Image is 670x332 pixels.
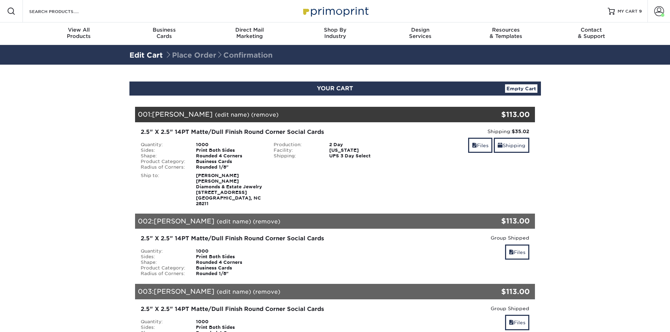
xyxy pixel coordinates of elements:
a: Contact& Support [549,22,634,45]
span: Place Order Confirmation [165,51,273,59]
a: Shop ByIndustry [292,22,378,45]
div: Shape: [135,260,191,265]
strong: $35.02 [512,129,529,134]
div: Marketing [207,27,292,39]
div: 001: [135,107,468,122]
div: Group Shipped [407,305,530,312]
div: Sides: [135,325,191,330]
div: Shipping: [407,128,530,135]
a: Direct MailMarketing [207,22,292,45]
div: Industry [292,27,378,39]
div: Product Category: [135,159,191,164]
span: files [472,143,477,148]
a: View AllProducts [36,22,122,45]
div: UPS 3 Day Select [324,153,402,159]
div: & Templates [463,27,549,39]
a: Files [505,245,529,260]
a: Empty Cart [505,84,537,93]
span: [PERSON_NAME] [154,217,215,225]
div: Group Shipped [407,234,530,241]
span: Shop By [292,27,378,33]
a: (edit name) [217,288,251,295]
span: Direct Mail [207,27,292,33]
span: MY CART [618,8,638,14]
input: SEARCH PRODUCTS..... [28,7,97,15]
a: (remove) [253,218,280,225]
div: Shipping: [268,153,324,159]
a: Files [468,138,492,153]
div: 002: [135,214,468,229]
span: Business [121,27,207,33]
div: 1000 [191,248,268,254]
div: Radius of Corners: [135,164,191,170]
div: Ship to: [135,173,191,207]
span: files [509,320,514,325]
div: Facility: [268,148,324,153]
a: (remove) [253,288,280,295]
div: Rounded 4 Corners [191,153,268,159]
div: Sides: [135,148,191,153]
span: Design [378,27,463,33]
div: 1000 [191,319,268,325]
div: Print Both Sides [191,148,268,153]
div: Services [378,27,463,39]
div: Rounded 1/8" [191,271,268,276]
div: Rounded 1/8" [191,164,268,170]
div: 2.5" X 2.5" 14PT Matte/Dull Finish Round Corner Social Cards [141,234,396,243]
div: 2.5" X 2.5" 14PT Matte/Dull Finish Round Corner Social Cards [141,128,396,136]
strong: [PERSON_NAME] [PERSON_NAME] Diamonds & Estate Jewelry [STREET_ADDRESS] [GEOGRAPHIC_DATA], NC 28211 [196,173,262,206]
div: Business Cards [191,159,268,164]
span: View All [36,27,122,33]
a: (remove) [251,111,279,118]
span: Contact [549,27,634,33]
div: 1000 [191,142,268,148]
span: YOUR CART [317,85,353,92]
div: Radius of Corners: [135,271,191,276]
div: Print Both Sides [191,325,268,330]
div: [US_STATE] [324,148,402,153]
span: [PERSON_NAME] [152,110,213,118]
a: Shipping [494,138,529,153]
a: (edit name) [217,218,251,225]
span: shipping [498,143,503,148]
span: 9 [639,9,642,14]
a: Edit Cart [129,51,163,59]
div: Quantity: [135,319,191,325]
div: $113.00 [468,286,530,297]
a: BusinessCards [121,22,207,45]
div: Sides: [135,254,191,260]
div: Quantity: [135,142,191,148]
div: Products [36,27,122,39]
div: Shape: [135,153,191,159]
div: Product Category: [135,265,191,271]
div: 2 Day [324,142,402,148]
span: Resources [463,27,549,33]
img: Primoprint [300,4,370,19]
div: Production: [268,142,324,148]
div: Cards [121,27,207,39]
a: DesignServices [378,22,463,45]
div: Print Both Sides [191,254,268,260]
span: [PERSON_NAME] [154,287,215,295]
div: Business Cards [191,265,268,271]
div: $113.00 [468,109,530,120]
span: files [509,249,514,255]
div: Quantity: [135,248,191,254]
div: $113.00 [468,216,530,226]
div: Rounded 4 Corners [191,260,268,265]
div: & Support [549,27,634,39]
div: 003: [135,284,468,299]
a: Files [505,315,529,330]
div: 2.5" X 2.5" 14PT Matte/Dull Finish Round Corner Social Cards [141,305,396,313]
a: (edit name) [215,111,249,118]
a: Resources& Templates [463,22,549,45]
